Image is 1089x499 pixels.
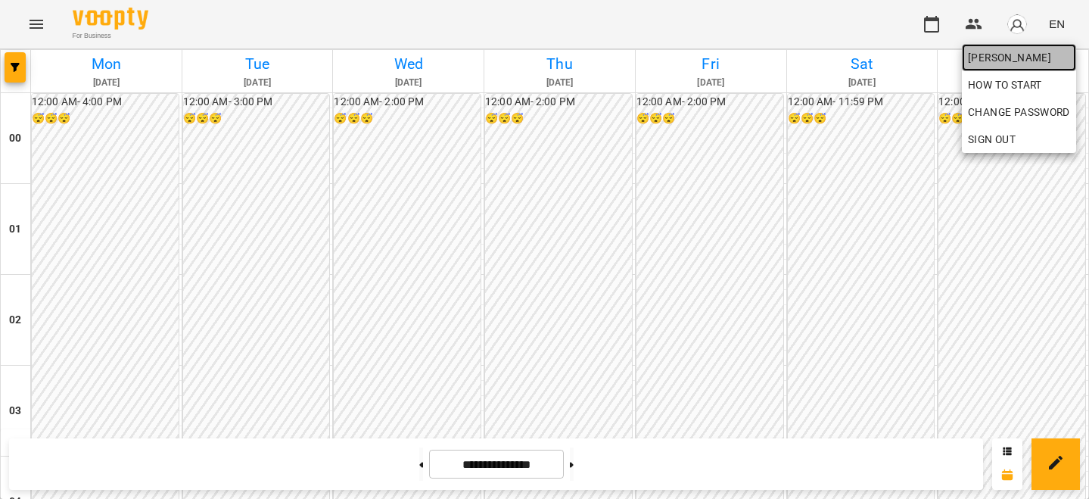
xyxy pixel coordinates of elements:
[968,76,1042,94] span: How to start
[962,71,1048,98] a: How to start
[962,44,1076,71] a: [PERSON_NAME]
[962,98,1076,126] a: Change Password
[962,126,1076,153] button: Sign Out
[968,103,1070,121] span: Change Password
[968,130,1016,148] span: Sign Out
[968,48,1070,67] span: [PERSON_NAME]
